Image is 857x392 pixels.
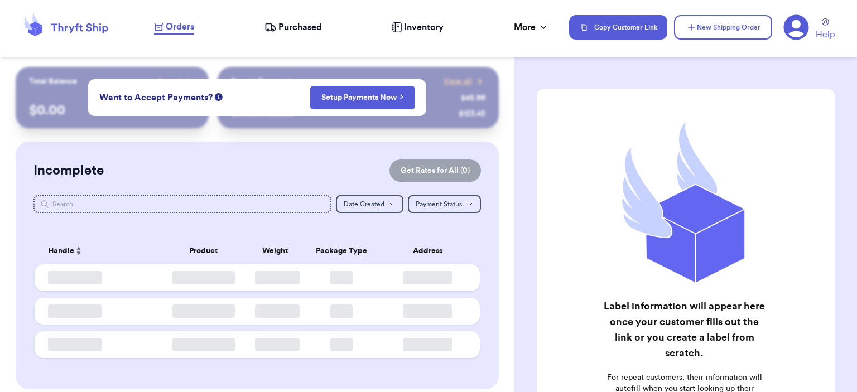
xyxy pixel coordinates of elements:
[816,28,835,41] span: Help
[321,92,403,103] a: Setup Payments Now
[416,201,462,207] span: Payment Status
[444,76,485,87] a: View all
[461,93,485,104] div: $ 45.99
[601,298,768,361] h2: Label information will appear here once your customer fills out the link or you create a label fr...
[816,18,835,41] a: Help
[248,238,302,264] th: Weight
[459,108,485,119] div: $ 123.45
[158,76,195,87] a: Payout
[166,20,194,33] span: Orders
[74,244,83,258] button: Sort ascending
[344,201,384,207] span: Date Created
[159,238,248,264] th: Product
[278,21,322,34] span: Purchased
[444,76,472,87] span: View all
[264,21,322,34] a: Purchased
[389,159,481,182] button: Get Rates for All (0)
[158,76,182,87] span: Payout
[231,76,293,87] p: Recent Payments
[99,91,213,104] span: Want to Accept Payments?
[302,238,382,264] th: Package Type
[674,15,772,40] button: New Shipping Order
[48,245,74,257] span: Handle
[33,195,331,213] input: Search
[392,21,444,34] a: Inventory
[336,195,403,213] button: Date Created
[382,238,480,264] th: Address
[33,162,104,180] h2: Incomplete
[154,20,194,35] a: Orders
[408,195,481,213] button: Payment Status
[29,76,77,87] p: Total Balance
[404,21,444,34] span: Inventory
[569,15,667,40] button: Copy Customer Link
[310,86,415,109] button: Setup Payments Now
[514,21,549,34] div: More
[29,101,196,119] p: $ 0.00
